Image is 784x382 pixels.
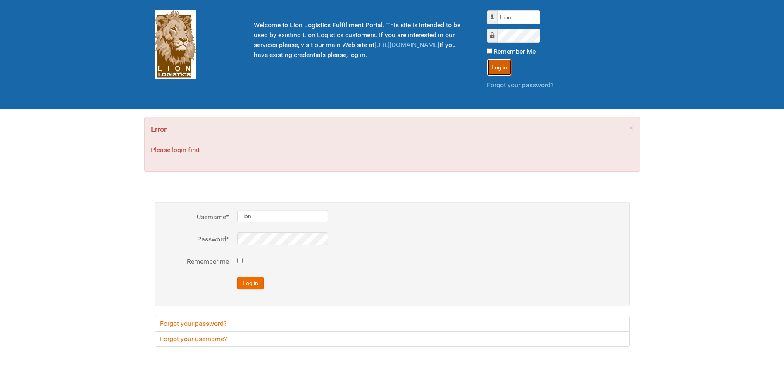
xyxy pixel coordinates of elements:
[163,212,229,222] label: Username
[487,81,554,89] a: Forgot your password?
[254,20,466,60] p: Welcome to Lion Logistics Fulfillment Portal. This site is intended to be used by existing Lion L...
[151,124,634,135] h4: Error
[155,316,630,332] a: Forgot your password?
[155,331,630,347] a: Forgot your username?
[155,10,196,79] img: Lion Logistics
[163,234,229,244] label: Password
[497,10,540,24] input: Username
[374,41,439,49] a: [URL][DOMAIN_NAME]
[629,124,634,132] a: ×
[151,145,634,155] p: Please login first
[163,257,229,267] label: Remember me
[237,277,264,289] button: Log in
[493,47,536,57] label: Remember Me
[487,59,512,76] button: Log in
[155,40,196,48] a: Lion Logistics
